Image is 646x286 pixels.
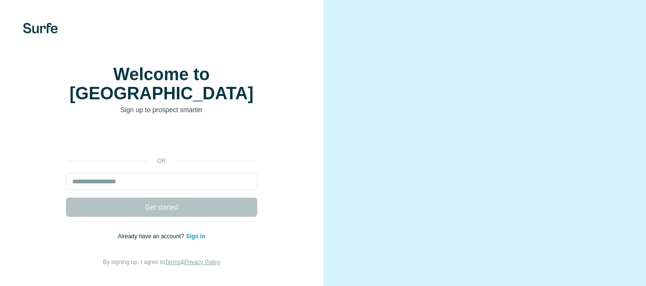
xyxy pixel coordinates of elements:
span: By signing up, I agree to & [103,259,220,265]
iframe: Sign in with Google Button [61,129,262,150]
h1: Welcome to [GEOGRAPHIC_DATA] [66,65,257,103]
p: Sign up to prospect smarter [66,105,257,115]
a: Terms [165,259,181,265]
img: Surfe's logo [23,23,58,33]
a: Sign in [186,233,205,240]
a: Privacy Policy [184,259,220,265]
p: or [146,157,177,165]
span: Already have an account? [118,233,186,240]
